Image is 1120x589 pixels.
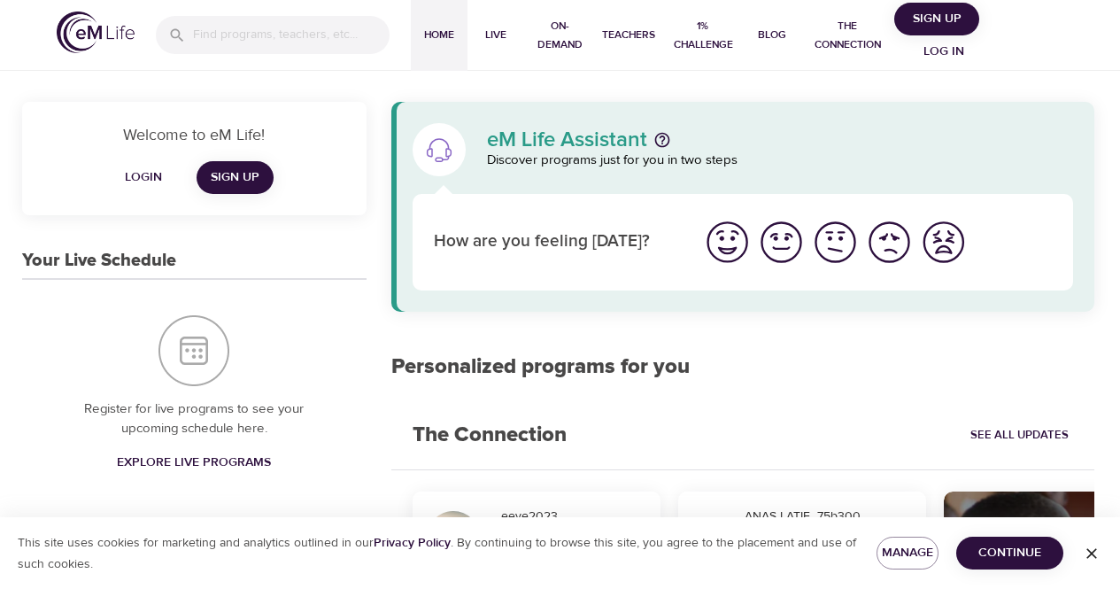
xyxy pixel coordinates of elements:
[970,425,1069,446] span: See All Updates
[43,123,345,147] p: Welcome to eM Life!
[391,354,1095,380] h2: Personalized programs for you
[970,542,1049,564] span: Continue
[602,26,655,44] span: Teachers
[745,508,919,525] div: ANAS LATIF_75b300
[808,215,862,269] button: I'm feeling ok
[211,167,259,189] span: Sign Up
[122,167,165,189] span: Login
[374,535,451,551] a: Privacy Policy
[754,215,808,269] button: I'm feeling good
[751,26,793,44] span: Blog
[487,151,1074,171] p: Discover programs just for you in two steps
[956,537,1063,570] button: Continue
[700,215,754,269] button: I'm feeling great
[757,218,806,267] img: good
[877,537,938,570] button: Manage
[487,129,647,151] p: eM Life Assistant
[901,35,986,68] button: Log in
[22,251,176,271] h3: Your Live Schedule
[916,215,970,269] button: I'm feeling worst
[117,452,271,474] span: Explore Live Programs
[418,26,460,44] span: Home
[110,446,278,479] a: Explore Live Programs
[901,8,972,30] span: Sign Up
[966,422,1073,449] a: See All Updates
[862,215,916,269] button: I'm feeling bad
[434,229,679,255] p: How are you feeling [DATE]?
[807,17,887,54] span: The Connection
[391,401,588,469] h2: The Connection
[158,315,229,386] img: Your Live Schedule
[197,161,274,194] a: Sign Up
[811,218,860,267] img: ok
[115,161,172,194] button: Login
[865,218,914,267] img: bad
[193,16,390,54] input: Find programs, teachers, etc...
[891,542,924,564] span: Manage
[425,136,453,164] img: eM Life Assistant
[57,12,135,53] img: logo
[703,218,752,267] img: great
[475,26,517,44] span: Live
[58,399,331,439] p: Register for live programs to see your upcoming schedule here.
[894,3,979,35] button: Sign Up
[501,508,653,525] div: eeve2023
[669,17,736,54] span: 1% Challenge
[919,218,968,267] img: worst
[908,41,979,63] span: Log in
[531,17,588,54] span: On-Demand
